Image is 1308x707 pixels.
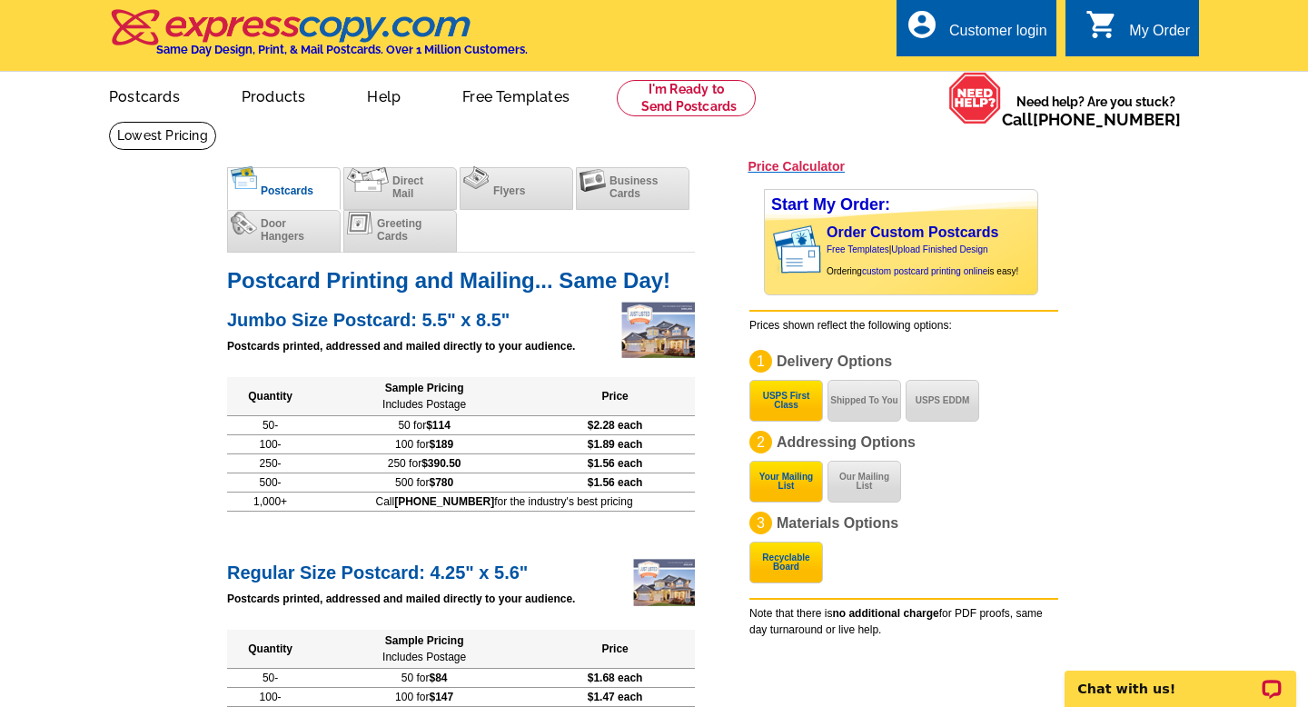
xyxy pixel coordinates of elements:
[949,23,1047,48] div: Customer login
[227,687,313,706] td: 100-
[588,672,643,684] span: $1.68 each
[429,476,453,489] span: $780
[827,244,1018,276] span: | Ordering is easy!
[777,515,898,531] span: Materials Options
[313,668,535,687] td: 50 for
[1033,110,1181,129] a: [PHONE_NUMBER]
[1002,110,1181,129] span: Call
[313,630,535,669] th: Sample Pricing
[463,166,490,189] img: flyers.png
[749,512,772,534] div: 3
[227,557,695,583] h2: Regular Size Postcard: 4.25" x 5.6"
[769,220,834,280] img: post card showing stamp and address area
[227,668,313,687] td: 50-
[827,224,998,240] a: Order Custom Postcards
[906,20,1047,43] a: account_circle Customer login
[588,419,643,432] span: $2.28 each
[832,607,938,620] b: no additional charge
[313,434,535,453] td: 100 for
[1085,20,1190,43] a: shopping_cart My Order
[580,169,606,192] img: businesscards.png
[227,340,575,353] strong: Postcards printed, addressed and mailed directly to your audience.
[347,167,389,192] img: directmail.png
[227,473,313,492] td: 500-
[1129,23,1190,48] div: My Order
[377,217,421,243] span: Greeting Cards
[227,453,313,473] td: 250-
[313,492,695,511] td: Call for the industry's best pricing
[749,319,952,332] span: Prices shown reflect the following options:
[429,691,453,703] span: $147
[313,473,535,492] td: 500 for
[429,438,453,451] span: $189
[1053,650,1308,707] iframe: LiveChat chat widget
[426,419,451,432] span: $114
[588,691,643,703] span: $1.47 each
[338,74,430,116] a: Help
[261,184,313,197] span: Postcards
[382,651,466,663] span: Includes Postage
[227,434,313,453] td: 100-
[588,476,643,489] span: $1.56 each
[1002,93,1190,129] span: Need help? Are you stuck?
[748,158,845,174] a: Price Calculator
[227,492,313,511] td: 1,000+
[392,174,423,200] span: Direct Mail
[535,630,695,669] th: Price
[906,380,979,422] button: USPS EDDM
[213,74,335,116] a: Products
[313,453,535,473] td: 250 for
[609,174,658,200] span: Business Cards
[588,438,643,451] span: $1.89 each
[227,592,575,605] strong: Postcards printed, addressed and mailed directly to your audience.
[749,461,823,503] button: Your Mailing List
[347,212,373,234] img: greetingcards.png
[827,244,889,254] a: Free Templates
[749,542,823,583] button: Recyclable Board
[891,244,987,254] a: Upload Finished Design
[948,72,1002,124] img: help
[313,415,535,434] td: 50 for
[749,350,772,373] div: 1
[493,184,525,197] span: Flyers
[313,687,535,706] td: 100 for
[535,377,695,416] th: Price
[429,672,447,684] span: $84
[109,22,528,56] a: Same Day Design, Print, & Mail Postcards. Over 1 Million Customers.
[827,461,901,503] button: Our Mailing List
[231,166,257,189] img: postcards_c.png
[313,377,535,416] th: Sample Pricing
[862,266,987,276] a: custom postcard printing online
[227,271,695,290] h1: Postcard Printing and Mailing... Same Day!
[777,353,892,369] span: Delivery Options
[231,212,257,234] img: doorhangers.png
[749,380,823,422] button: USPS First Class
[765,220,779,280] img: background image for postcard
[80,74,209,116] a: Postcards
[433,74,599,116] a: Free Templates
[382,398,466,411] span: Includes Postage
[227,377,313,416] th: Quantity
[827,380,901,422] button: Shipped To You
[156,43,528,56] h4: Same Day Design, Print, & Mail Postcards. Over 1 Million Customers.
[906,8,938,41] i: account_circle
[261,217,304,243] span: Door Hangers
[227,630,313,669] th: Quantity
[1085,8,1118,41] i: shopping_cart
[749,598,1058,638] div: Note that there is for PDF proofs, same day turnaround or live help.
[777,434,916,450] span: Addressing Options
[421,457,461,470] span: $390.50
[749,431,772,453] div: 2
[227,415,313,434] td: 50-
[588,457,643,470] span: $1.56 each
[394,495,494,508] b: [PHONE_NUMBER]
[765,190,1037,220] div: Start My Order:
[227,304,695,331] h2: Jumbo Size Postcard: 5.5" x 8.5"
